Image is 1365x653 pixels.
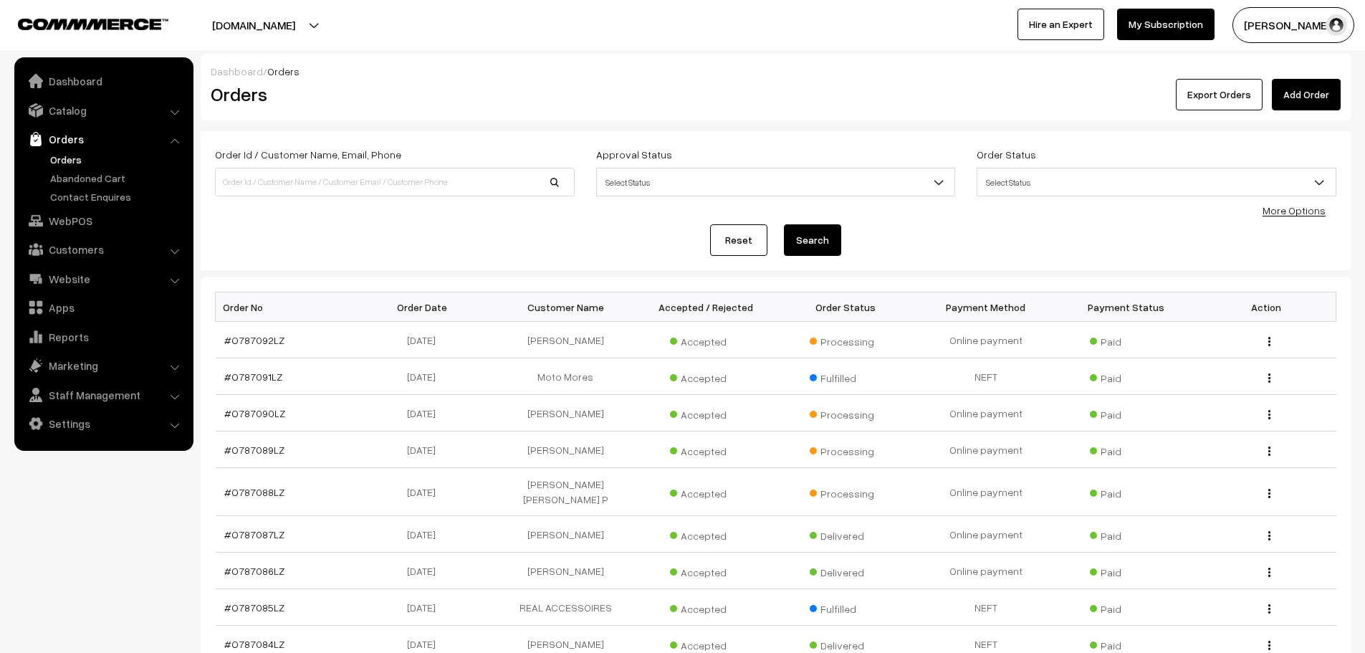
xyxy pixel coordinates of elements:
[18,68,188,94] a: Dashboard
[916,432,1056,468] td: Online payment
[1176,79,1263,110] button: Export Orders
[18,208,188,234] a: WebPOS
[1017,9,1104,40] a: Hire an Expert
[810,367,881,386] span: Fulfilled
[1090,634,1162,653] span: Paid
[224,601,284,614] a: #O787085LZ
[211,65,263,77] a: Dashboard
[810,598,881,616] span: Fulfilled
[977,147,1036,162] label: Order Status
[215,168,575,196] input: Order Id / Customer Name / Customer Email / Customer Phone
[1268,604,1270,614] img: Menu
[1090,367,1162,386] span: Paid
[355,358,496,395] td: [DATE]
[670,598,742,616] span: Accepted
[596,168,956,196] span: Select Status
[18,324,188,350] a: Reports
[670,330,742,349] span: Accepted
[355,468,496,516] td: [DATE]
[18,411,188,437] a: Settings
[1196,292,1336,322] th: Action
[810,525,881,543] span: Delivered
[18,295,188,320] a: Apps
[1272,79,1341,110] a: Add Order
[224,565,284,577] a: #O787086LZ
[1268,489,1270,498] img: Menu
[496,589,636,626] td: REAL ACCESSOIRES
[18,19,168,29] img: COMMMERCE
[670,440,742,459] span: Accepted
[710,224,767,256] a: Reset
[47,152,188,167] a: Orders
[1090,525,1162,543] span: Paid
[810,330,881,349] span: Processing
[916,322,1056,358] td: Online payment
[18,266,188,292] a: Website
[47,171,188,186] a: Abandoned Cart
[597,170,955,195] span: Select Status
[810,634,881,653] span: Delivered
[267,65,300,77] span: Orders
[18,353,188,378] a: Marketing
[1268,641,1270,650] img: Menu
[1268,447,1270,456] img: Menu
[1268,531,1270,540] img: Menu
[670,634,742,653] span: Accepted
[670,404,742,422] span: Accepted
[211,83,573,105] h2: Orders
[977,170,1336,195] span: Select Status
[916,468,1056,516] td: Online payment
[216,292,356,322] th: Order No
[810,440,881,459] span: Processing
[1263,204,1326,216] a: More Options
[496,358,636,395] td: Moto Mores
[355,395,496,432] td: [DATE]
[355,292,496,322] th: Order Date
[916,516,1056,553] td: Online payment
[1090,561,1162,580] span: Paid
[224,528,284,540] a: #O787087LZ
[496,322,636,358] td: [PERSON_NAME]
[496,432,636,468] td: [PERSON_NAME]
[224,407,285,419] a: #O787090LZ
[636,292,776,322] th: Accepted / Rejected
[1056,292,1197,322] th: Payment Status
[18,237,188,262] a: Customers
[810,404,881,422] span: Processing
[355,553,496,589] td: [DATE]
[1117,9,1215,40] a: My Subscription
[496,468,636,516] td: [PERSON_NAME] [PERSON_NAME] P
[784,224,841,256] button: Search
[916,358,1056,395] td: NEFT
[496,553,636,589] td: [PERSON_NAME]
[670,525,742,543] span: Accepted
[18,97,188,123] a: Catalog
[18,382,188,408] a: Staff Management
[1232,7,1354,43] button: [PERSON_NAME]
[496,292,636,322] th: Customer Name
[1090,404,1162,422] span: Paid
[670,561,742,580] span: Accepted
[211,64,1341,79] div: /
[224,371,282,383] a: #O787091LZ
[776,292,916,322] th: Order Status
[916,589,1056,626] td: NEFT
[810,561,881,580] span: Delivered
[1268,337,1270,346] img: Menu
[224,444,284,456] a: #O787089LZ
[215,147,401,162] label: Order Id / Customer Name, Email, Phone
[355,322,496,358] td: [DATE]
[977,168,1336,196] span: Select Status
[1268,568,1270,577] img: Menu
[18,126,188,152] a: Orders
[355,516,496,553] td: [DATE]
[355,589,496,626] td: [DATE]
[224,638,284,650] a: #O787084LZ
[1268,373,1270,383] img: Menu
[162,7,345,43] button: [DOMAIN_NAME]
[496,516,636,553] td: [PERSON_NAME]
[18,14,143,32] a: COMMMERCE
[224,486,284,498] a: #O787088LZ
[1326,14,1347,36] img: user
[916,395,1056,432] td: Online payment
